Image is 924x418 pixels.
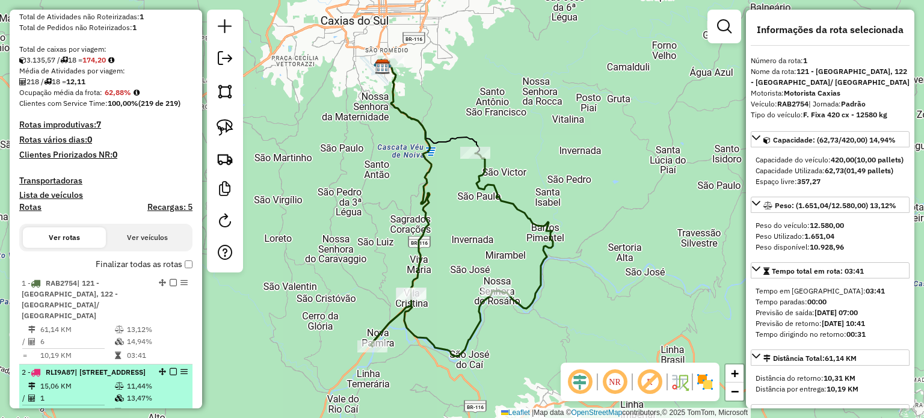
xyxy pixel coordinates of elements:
span: | [STREET_ADDRESS] [75,367,146,377]
strong: 12,11 [66,77,85,86]
a: Rotas [19,202,42,212]
strong: 174,20 [82,55,106,64]
a: Distância Total:61,14 KM [751,349,910,366]
div: Veículo: [751,99,910,109]
strong: 62,88% [105,88,131,97]
i: Total de rotas [44,78,52,85]
div: Map data © contributors,© 2025 TomTom, Microsoft [498,408,751,418]
span: RLI9A87 [46,367,75,377]
span: Exibir rótulo [635,367,664,396]
strong: 100,00% [108,99,138,108]
strong: Padrão [841,99,866,108]
div: Previsão de saída: [756,307,905,318]
strong: (219 de 219) [138,99,180,108]
a: Criar modelo [213,177,237,204]
span: Clientes com Service Time: [19,99,108,108]
div: Capacidade do veículo: [756,155,905,165]
div: Tempo paradas: [756,297,905,307]
div: Distância Total:61,14 KM [751,368,910,399]
div: Número da rota: [751,55,910,66]
td: 10,19 KM [40,349,114,361]
em: Alterar sequência das rotas [159,279,166,286]
div: Capacidade: (62,73/420,00) 14,94% [751,150,910,192]
strong: (10,00 pallets) [854,155,904,164]
div: Nome da rota: [751,66,910,88]
strong: RAB2754 [777,99,808,108]
i: Distância Total [28,383,35,390]
a: Reroteirizar Sessão [213,209,237,236]
a: Zoom in [725,364,744,383]
span: 1 - [22,278,118,320]
div: Tempo em [GEOGRAPHIC_DATA]: [756,286,905,297]
td: / [22,392,28,404]
strong: (01,49 pallets) [844,166,893,175]
a: Capacidade: (62,73/420,00) 14,94% [751,131,910,147]
h4: Transportadoras [19,176,192,186]
label: Finalizar todas as rotas [96,258,192,271]
img: Selecionar atividades - laço [217,119,233,136]
div: Motorista: [751,88,910,99]
img: Selecionar atividades - polígono [217,83,233,100]
a: Zoom out [725,383,744,401]
td: 01:22 [126,406,187,418]
i: Tempo total em rota [115,352,121,359]
td: 15,06 KM [40,406,114,418]
td: = [22,349,28,361]
div: Média de Atividades por viagem: [19,66,192,76]
i: % de utilização da cubagem [115,338,124,345]
strong: 12.580,00 [810,221,844,230]
td: 03:41 [126,349,187,361]
div: 218 / 18 = [19,76,192,87]
span: Peso do veículo: [756,221,844,230]
strong: 1.651,04 [804,232,834,241]
strong: 00:31 [846,330,866,339]
i: Total de Atividades [28,338,35,345]
td: = [22,406,28,418]
div: Total de caixas por viagem: [19,44,192,55]
td: 11,44% [126,380,187,392]
strong: 0 [87,134,92,145]
strong: F. Fixa 420 cx - 12580 kg [803,110,887,119]
strong: [DATE] 07:00 [815,308,858,317]
div: Tempo total em rota: 03:41 [751,281,910,345]
div: Total de Pedidos não Roteirizados: [19,22,192,33]
span: 2 - [22,367,146,377]
strong: 00:00 [807,297,827,306]
i: Distância Total [28,326,35,333]
div: Peso disponível: [756,242,905,253]
button: Ver rotas [23,227,106,248]
strong: 10.928,96 [810,242,844,251]
div: Espaço livre: [756,176,905,187]
a: Tempo total em rota: 03:41 [751,262,910,278]
span: Ocultar NR [600,367,629,396]
img: Criar rota [217,150,233,167]
div: Tempo dirigindo no retorno: [756,329,905,340]
strong: 03:41 [866,286,885,295]
button: Ver veículos [106,227,189,248]
em: Finalizar rota [170,279,177,286]
img: CDD Caxias [375,59,390,75]
i: Total de Atividades [19,78,26,85]
span: | 121 - [GEOGRAPHIC_DATA], 122 - [GEOGRAPHIC_DATA]/ [GEOGRAPHIC_DATA] [22,278,118,320]
h4: Lista de veículos [19,190,192,200]
h4: Rotas vários dias: [19,135,192,145]
a: Peso: (1.651,04/12.580,00) 13,12% [751,197,910,213]
h4: Informações da rota selecionada [751,24,910,35]
i: Cubagem total roteirizado [19,57,26,64]
a: Exibir filtros [712,14,736,38]
h4: Recargas: 5 [147,202,192,212]
strong: 62,73 [825,166,844,175]
span: 61,14 KM [825,354,857,363]
em: Finalizar rota [170,368,177,375]
td: 13,12% [126,324,187,336]
div: Distância por entrega: [756,384,905,395]
span: − [731,384,739,399]
em: Opções [180,368,188,375]
i: % de utilização do peso [115,326,124,333]
strong: 1 [132,23,137,32]
div: Distância Total: [763,353,857,364]
strong: 7 [96,119,101,130]
span: | [532,408,534,417]
td: 61,14 KM [40,324,114,336]
span: + [731,366,739,381]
